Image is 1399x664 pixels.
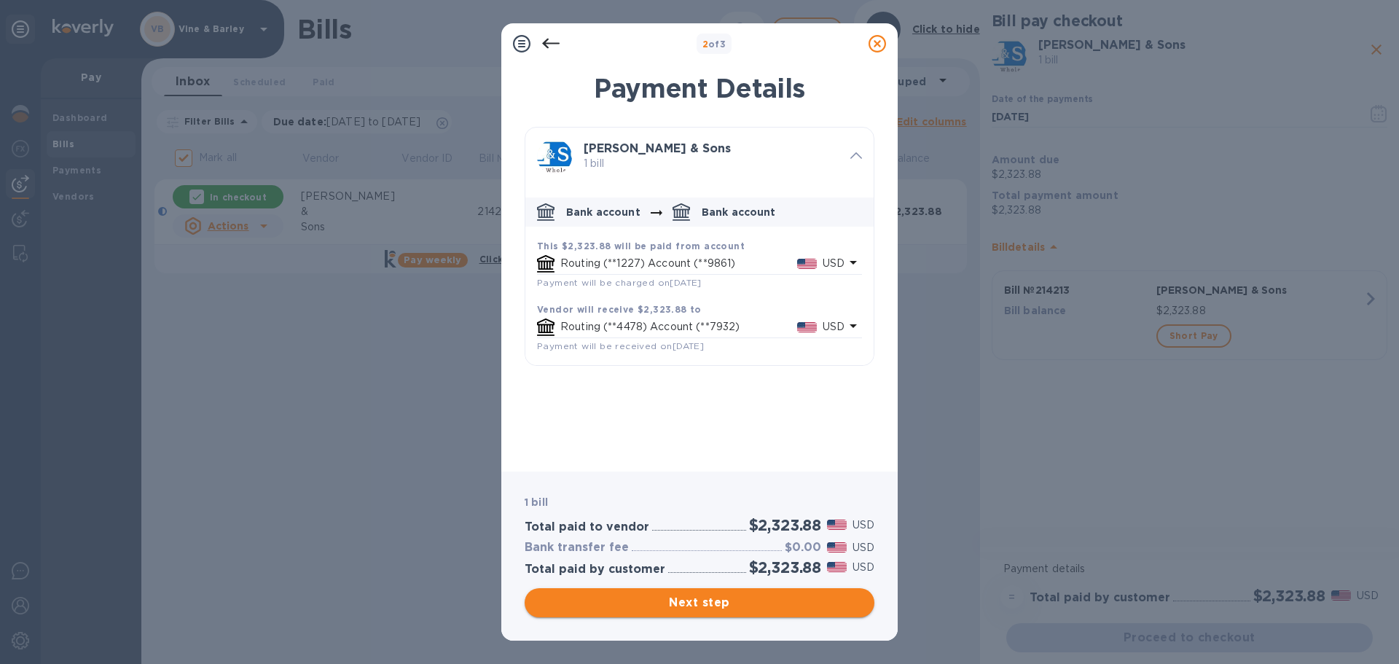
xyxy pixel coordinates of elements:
h1: Payment Details [525,73,874,103]
h2: $2,323.88 [749,516,821,534]
h3: Total paid to vendor [525,520,649,534]
p: 1 bill [584,156,839,171]
p: USD [853,560,874,575]
b: Vendor will receive $2,323.88 to [537,304,702,315]
p: Routing (**1227) Account (**9861) [560,256,797,271]
h3: Total paid by customer [525,563,665,577]
img: USD [827,520,847,530]
button: Next step [525,588,874,617]
p: Bank account [566,205,640,219]
b: 1 bill [525,496,548,508]
b: This $2,323.88 will be paid from account [537,241,745,251]
div: [PERSON_NAME] & Sons 1 bill [525,128,874,186]
b: [PERSON_NAME] & Sons [584,141,731,155]
h2: $2,323.88 [749,558,821,577]
h3: Bank transfer fee [525,541,629,555]
p: Routing (**4478) Account (**7932) [560,319,797,335]
span: 2 [702,39,708,50]
div: default-method [525,192,874,365]
p: USD [853,540,874,555]
span: Next step [536,594,863,612]
img: USD [827,562,847,572]
b: of 3 [702,39,726,50]
p: USD [823,256,845,271]
h3: $0.00 [785,541,821,555]
p: Bank account [702,205,776,219]
img: USD [827,542,847,552]
span: Payment will be charged on [DATE] [537,277,702,288]
p: USD [853,517,874,533]
span: Payment will be received on [DATE] [537,340,704,351]
img: USD [797,322,817,332]
p: USD [823,319,845,335]
img: USD [797,259,817,269]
